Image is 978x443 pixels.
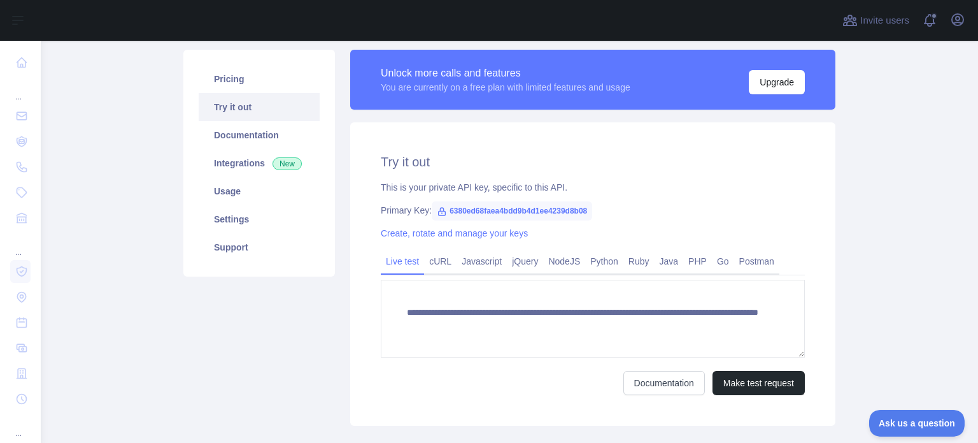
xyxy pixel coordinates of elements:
a: Pricing [199,65,320,93]
a: Python [585,251,623,272]
a: Documentation [199,121,320,149]
a: Live test [381,251,424,272]
a: Support [199,233,320,261]
div: ... [10,413,31,439]
button: Make test request [712,371,805,395]
a: Integrations New [199,149,320,177]
a: Go [712,251,734,272]
button: Invite users [840,10,912,31]
span: Invite users [860,13,909,28]
a: Usage [199,177,320,205]
a: Java [655,251,684,272]
a: Create, rotate and manage your keys [381,228,528,238]
h2: Try it out [381,153,805,171]
div: ... [10,76,31,102]
a: Javascript [457,251,507,272]
a: cURL [424,251,457,272]
a: Postman [734,251,779,272]
a: jQuery [507,251,543,272]
div: You are currently on a free plan with limited features and usage [381,81,630,94]
div: Primary Key: [381,204,805,217]
a: Ruby [623,251,655,272]
a: PHP [683,251,712,272]
div: ... [10,232,31,258]
span: 6380ed68faea4bdd9b4d1ee4239d8b08 [432,201,592,221]
span: New [273,157,302,170]
button: Upgrade [749,70,805,94]
a: Settings [199,205,320,233]
div: Unlock more calls and features [381,66,630,81]
a: Documentation [623,371,705,395]
iframe: Toggle Customer Support [869,410,965,437]
a: NodeJS [543,251,585,272]
a: Try it out [199,93,320,121]
div: This is your private API key, specific to this API. [381,181,805,194]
